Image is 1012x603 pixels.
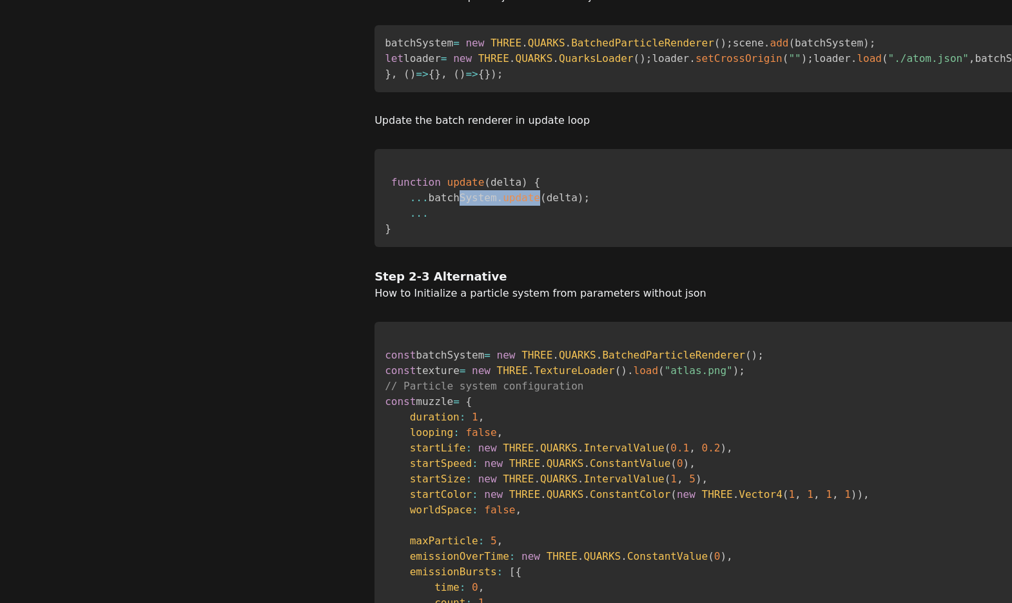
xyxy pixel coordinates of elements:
[583,457,590,470] span: .
[503,442,664,454] span: THREE QUARKS IntervalValue
[453,68,460,80] span: (
[733,488,739,500] span: .
[788,52,801,64] span: ""
[472,457,478,470] span: :
[757,349,764,361] span: ;
[583,192,590,204] span: ;
[453,52,472,64] span: new
[484,349,491,361] span: =
[807,488,813,500] span: 1
[733,364,739,377] span: )
[677,473,683,485] span: ,
[410,192,429,204] span: ...
[478,442,497,454] span: new
[465,426,496,439] span: false
[621,550,627,562] span: .
[497,364,615,377] span: THREE TextureLoader
[726,37,733,49] span: ;
[615,364,621,377] span: (
[410,550,509,562] span: emissionOverTime
[752,349,758,361] span: )
[410,411,460,423] span: duration
[702,442,721,454] span: 0.2
[683,457,690,470] span: )
[491,176,521,188] span: delta
[385,395,416,408] span: const
[739,364,745,377] span: ;
[429,68,435,80] span: {
[453,37,460,49] span: =
[404,68,410,80] span: (
[689,457,696,470] span: ,
[497,535,503,547] span: ,
[472,411,478,423] span: 1
[696,473,702,485] span: )
[484,176,491,188] span: (
[702,473,708,485] span: ,
[515,566,521,578] span: {
[646,52,652,64] span: ;
[465,37,484,49] span: new
[596,349,603,361] span: .
[665,364,733,377] span: "atlas.png"
[689,473,696,485] span: 5
[434,581,460,593] span: time
[465,442,472,454] span: :
[385,176,590,235] code: batchSystem delta
[503,192,540,204] span: update
[726,550,733,562] span: ,
[521,349,745,361] span: THREE QUARKS BatchedParticleRenderer
[453,426,460,439] span: :
[832,488,839,500] span: ,
[410,426,453,439] span: looping
[863,488,870,500] span: ,
[385,349,416,361] span: const
[503,473,664,485] span: THREE QUARKS IntervalValue
[770,37,789,49] span: add
[670,457,677,470] span: (
[460,68,466,80] span: )
[391,68,398,80] span: ,
[521,176,528,188] span: )
[509,457,670,470] span: THREE QUARKS ConstantValue
[416,68,428,80] span: =>
[621,364,627,377] span: )
[552,349,559,361] span: .
[547,550,708,562] span: THREE QUARKS ConstantValue
[583,488,590,500] span: .
[689,442,696,454] span: ,
[497,566,503,578] span: :
[410,535,478,547] span: maxParticle
[472,364,491,377] span: new
[484,68,491,80] span: }
[658,364,665,377] span: (
[509,566,516,578] span: [
[460,411,466,423] span: :
[478,535,485,547] span: :
[795,488,801,500] span: ,
[410,566,497,578] span: emissionBursts
[497,192,503,204] span: .
[720,550,726,562] span: )
[484,488,503,500] span: new
[578,192,584,204] span: )
[460,364,466,377] span: =
[783,52,789,64] span: (
[385,68,391,80] span: }
[472,581,478,593] span: 0
[857,488,863,500] span: )
[385,364,416,377] span: const
[969,52,975,64] span: ,
[521,37,528,49] span: .
[670,473,677,485] span: 1
[491,37,714,49] span: THREE QUARKS BatchedParticleRenderer
[745,349,752,361] span: (
[410,68,416,80] span: )
[634,364,659,377] span: load
[826,488,832,500] span: 1
[441,68,447,80] span: ,
[447,176,485,188] span: update
[565,37,572,49] span: .
[410,457,472,470] span: startSpeed
[677,488,696,500] span: new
